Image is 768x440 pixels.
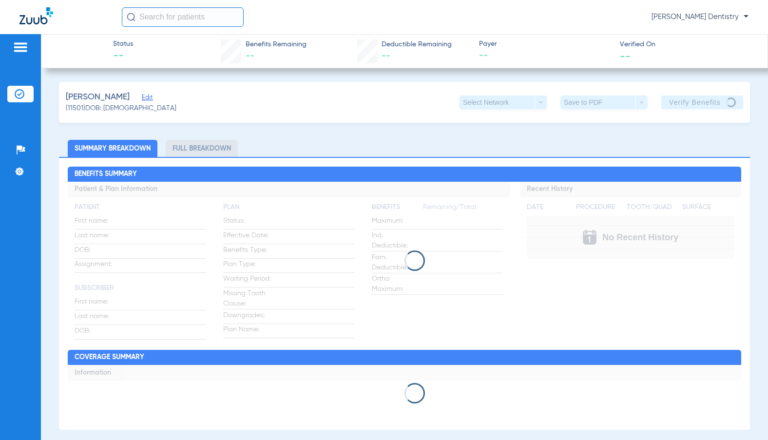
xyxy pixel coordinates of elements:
h2: Benefits Summary [68,167,741,182]
span: [PERSON_NAME] [66,91,130,103]
span: -- [113,50,133,63]
span: [PERSON_NAME] Dentistry [652,12,749,22]
span: -- [479,50,611,62]
img: hamburger-icon [13,41,28,53]
img: Zuub Logo [19,7,53,24]
span: Verified On [620,39,752,50]
span: Payer [479,39,611,49]
input: Search for patients [122,7,244,27]
span: -- [620,51,631,61]
span: Benefits Remaining [246,39,307,50]
span: Deductible Remaining [382,39,452,50]
span: -- [246,52,254,60]
img: Search Icon [127,13,135,21]
li: Full Breakdown [166,140,238,157]
span: -- [382,52,390,60]
li: Summary Breakdown [68,140,157,157]
span: Status [113,39,133,49]
span: (11501) DOB: [DEMOGRAPHIC_DATA] [66,103,176,114]
span: Edit [142,94,151,103]
iframe: Chat Widget [719,393,768,440]
h2: Coverage Summary [68,350,741,365]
